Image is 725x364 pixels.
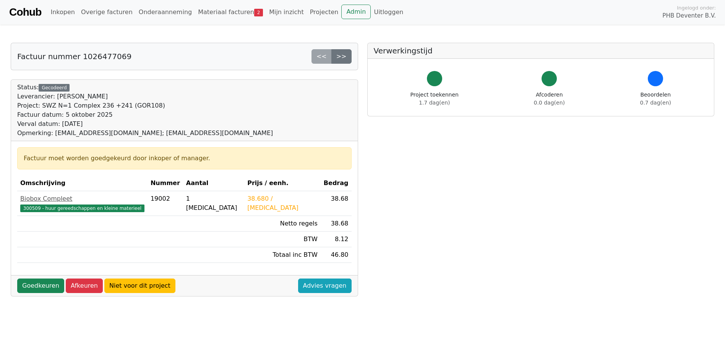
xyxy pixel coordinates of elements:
[17,92,273,101] div: Leverancier: [PERSON_NAME]
[244,232,321,247] td: BTW
[39,84,70,92] div: Gecodeerd
[419,100,450,106] span: 1.7 dag(en)
[17,110,273,119] div: Factuur datum: 5 oktober 2025
[186,194,241,213] div: 1 [MEDICAL_DATA]
[17,279,64,293] a: Goedkeuren
[47,5,78,20] a: Inkopen
[17,176,148,191] th: Omschrijving
[78,5,136,20] a: Overige facturen
[307,5,342,20] a: Projecten
[371,5,406,20] a: Uitloggen
[17,83,273,138] div: Status:
[534,91,565,107] div: Afcoderen
[374,46,708,55] h5: Verwerkingstijd
[9,3,41,21] a: Cohub
[20,205,144,212] span: 300509 - huur gereedschappen en kleine materieel
[321,216,352,232] td: 38.68
[17,101,273,110] div: Project: SWZ N=1 Complex 236 +241 (GOR108)
[244,176,321,191] th: Prijs / eenh.
[244,216,321,232] td: Netto regels
[17,129,273,138] div: Opmerking: [EMAIL_ADDRESS][DOMAIN_NAME]; [EMAIL_ADDRESS][DOMAIN_NAME]
[24,154,345,163] div: Factuur moet worden goedgekeurd door inkoper of manager.
[298,279,352,293] a: Advies vragen
[341,5,371,19] a: Admin
[321,176,352,191] th: Bedrag
[195,5,266,20] a: Materiaal facturen2
[321,191,352,216] td: 38.68
[640,100,671,106] span: 0.7 dag(en)
[662,11,716,20] span: PHB Deventer B.V.
[20,194,144,203] div: Biobox Compleet
[266,5,307,20] a: Mijn inzicht
[148,176,183,191] th: Nummer
[20,194,144,213] a: Biobox Compleet300509 - huur gereedschappen en kleine materieel
[104,279,175,293] a: Niet voor dit project
[410,91,459,107] div: Project toekennen
[183,176,244,191] th: Aantal
[17,52,131,61] h5: Factuur nummer 1026477069
[677,4,716,11] span: Ingelogd onder:
[254,9,263,16] span: 2
[136,5,195,20] a: Onderaanneming
[640,91,671,107] div: Beoordelen
[331,49,352,64] a: >>
[534,100,565,106] span: 0.0 dag(en)
[17,119,273,129] div: Verval datum: [DATE]
[321,232,352,247] td: 8.12
[321,247,352,263] td: 46.80
[244,247,321,263] td: Totaal inc BTW
[247,194,318,213] div: 38.680 / [MEDICAL_DATA]
[66,279,103,293] a: Afkeuren
[148,191,183,216] td: 19002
